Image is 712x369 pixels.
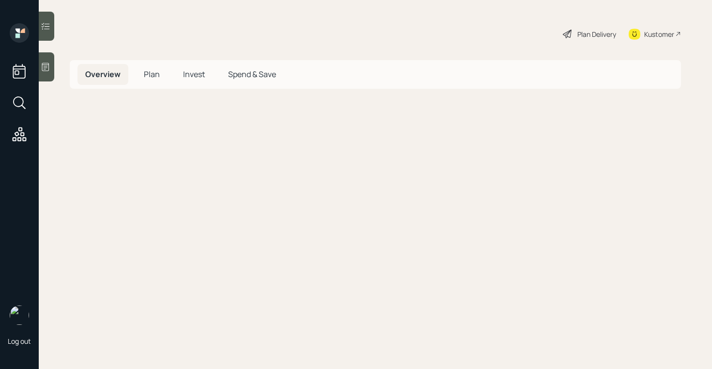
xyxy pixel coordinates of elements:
[10,305,29,325] img: aleksandra-headshot.png
[228,69,276,80] span: Spend & Save
[144,69,160,80] span: Plan
[577,29,616,39] div: Plan Delivery
[8,337,31,346] div: Log out
[183,69,205,80] span: Invest
[644,29,674,39] div: Kustomer
[85,69,121,80] span: Overview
